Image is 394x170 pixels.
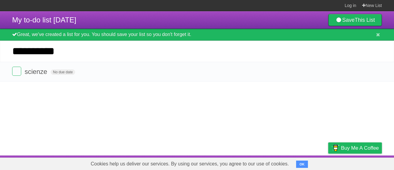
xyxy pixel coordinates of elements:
[12,16,76,24] span: My to-do list [DATE]
[355,17,375,23] b: This List
[12,67,21,76] label: Done
[328,14,382,26] a: SaveThis List
[331,143,339,153] img: Buy me a coffee
[25,68,49,75] span: scienze
[328,142,382,154] a: Buy me a coffee
[248,157,260,168] a: About
[85,158,295,170] span: Cookies help us deliver our services. By using our services, you agree to our use of cookies.
[51,69,75,75] span: No due date
[268,157,292,168] a: Developers
[300,157,313,168] a: Terms
[344,157,382,168] a: Suggest a feature
[341,143,379,153] span: Buy me a coffee
[320,157,336,168] a: Privacy
[296,161,308,168] button: OK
